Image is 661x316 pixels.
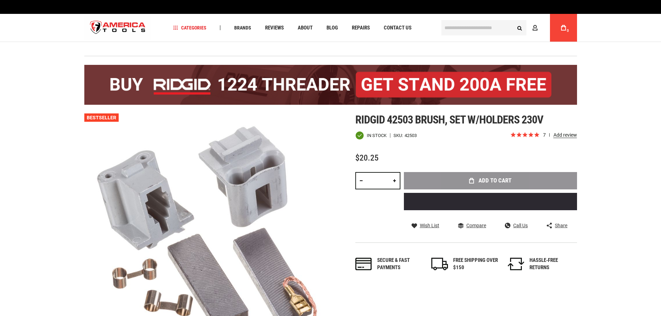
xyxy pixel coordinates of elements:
img: shipping [431,258,448,270]
a: 0 [557,14,570,42]
a: Reviews [262,23,287,33]
span: Share [555,223,567,228]
a: About [295,23,316,33]
a: Contact Us [381,23,415,33]
strong: SKU [393,133,405,138]
div: FREE SHIPPING OVER $150 [453,257,498,272]
div: 42503 [405,133,417,138]
div: Secure & fast payments [377,257,422,272]
span: Compare [466,223,486,228]
span: Call Us [513,223,528,228]
span: In stock [367,133,387,138]
span: Rated 5.0 out of 5 stars 7 reviews [510,131,577,139]
a: Call Us [505,222,528,229]
a: store logo [84,15,152,41]
span: Ridgid 42503 brush, set w/holders 230v [355,113,544,126]
span: 0 [567,29,569,33]
img: BOGO: Buy the RIDGID® 1224 Threader (26092), get the 92467 200A Stand FREE! [84,65,577,105]
a: Brands [231,23,254,33]
a: Wish List [412,222,439,229]
span: Repairs [352,25,370,31]
span: Blog [327,25,338,31]
div: HASSLE-FREE RETURNS [529,257,575,272]
span: Reviews [265,25,284,31]
div: Availability [355,131,387,140]
button: Search [513,21,526,34]
span: Contact Us [384,25,412,31]
span: reviews [549,133,550,137]
span: Brands [234,25,251,30]
span: Categories [173,25,206,30]
img: payments [355,258,372,270]
img: returns [508,258,524,270]
span: About [298,25,313,31]
img: America Tools [84,15,152,41]
span: $20.25 [355,153,379,163]
a: Blog [323,23,341,33]
span: 7 reviews [543,132,577,138]
a: Compare [458,222,486,229]
a: Repairs [349,23,373,33]
span: Wish List [420,223,439,228]
a: Categories [170,23,210,33]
